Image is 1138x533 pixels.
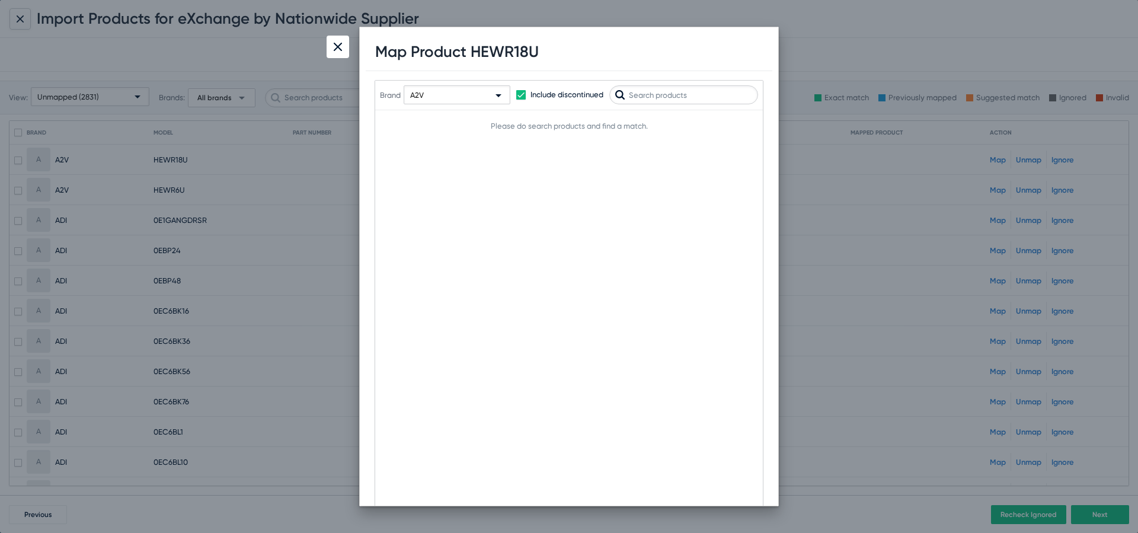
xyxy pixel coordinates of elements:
h1: Map Product HEWR18U [375,43,539,61]
span: A2V [410,91,424,100]
input: Search products [609,85,758,104]
span: Please do search products and find a match. [491,122,648,130]
img: close.svg [334,43,342,51]
span: Include discontinued [530,88,603,102]
span: Brand [380,91,401,100]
